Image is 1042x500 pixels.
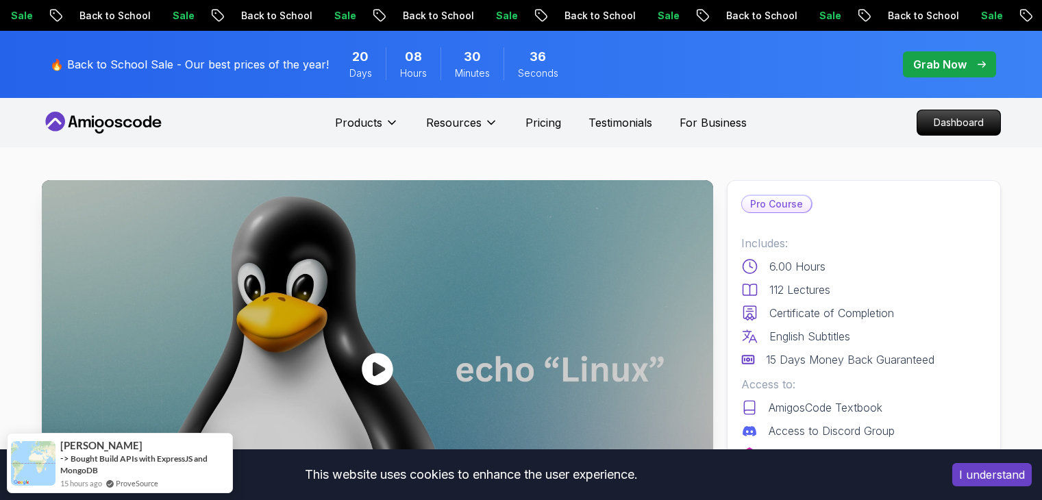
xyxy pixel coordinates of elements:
span: 36 Seconds [530,47,546,66]
button: Products [335,114,399,142]
p: Access to: [741,376,987,392]
p: 112 Lectures [769,282,830,298]
img: jetbrains logo [741,447,758,464]
p: Sale [323,9,367,23]
p: IntelliJ IDEA Ultimate [769,447,871,464]
p: Pro Course [742,196,811,212]
div: This website uses cookies to enhance the user experience. [10,460,932,490]
p: Sale [646,9,690,23]
span: Seconds [518,66,558,80]
p: English Subtitles [769,328,850,345]
p: Sale [808,9,852,23]
span: [PERSON_NAME] [60,440,142,451]
a: Dashboard [917,110,1001,136]
p: Dashboard [917,110,1000,135]
span: 8 Hours [405,47,422,66]
p: Back to School [230,9,323,23]
span: 15 hours ago [60,477,102,489]
p: Products [335,114,382,131]
p: Back to School [876,9,969,23]
iframe: chat widget [957,414,1042,479]
a: Bought Build APIs with ExpressJS and MongoDB [60,453,208,475]
p: Back to School [715,9,808,23]
span: 30 Minutes [464,47,481,66]
p: 15 Days Money Back Guaranteed [766,351,934,368]
a: ProveSource [116,477,158,489]
a: Testimonials [588,114,652,131]
span: Minutes [455,66,490,80]
span: Days [349,66,372,80]
p: Back to School [553,9,646,23]
a: For Business [680,114,747,131]
p: AmigosCode Textbook [769,399,882,416]
p: 🔥 Back to School Sale - Our best prices of the year! [50,56,329,73]
a: Pricing [525,114,561,131]
img: provesource social proof notification image [11,441,55,486]
p: Back to School [391,9,484,23]
span: Hours [400,66,427,80]
p: Access to Discord Group [769,423,895,439]
p: 6.00 Hours [769,258,826,275]
p: Certificate of Completion [769,305,894,321]
p: Resources [426,114,482,131]
p: Back to School [68,9,161,23]
p: Includes: [741,235,987,251]
span: -> [60,453,69,464]
button: Accept cookies [952,463,1032,486]
p: Sale [484,9,528,23]
p: Grab Now [913,56,967,73]
button: Resources [426,114,498,142]
span: 20 Days [352,47,369,66]
p: Sale [969,9,1013,23]
p: Sale [161,9,205,23]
